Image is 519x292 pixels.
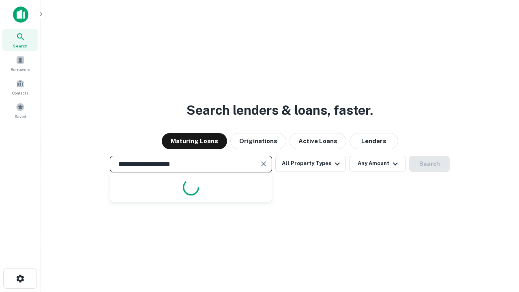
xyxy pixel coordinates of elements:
[187,101,373,120] h3: Search lenders & loans, faster.
[2,76,38,98] a: Contacts
[13,43,28,49] span: Search
[11,66,30,73] span: Borrowers
[15,113,26,120] span: Saved
[2,52,38,74] a: Borrowers
[478,227,519,266] iframe: Chat Widget
[162,133,227,149] button: Maturing Loans
[230,133,286,149] button: Originations
[350,133,398,149] button: Lenders
[12,90,28,96] span: Contacts
[258,158,269,170] button: Clear
[2,29,38,51] a: Search
[13,6,28,23] img: capitalize-icon.png
[2,99,38,121] a: Saved
[290,133,346,149] button: Active Loans
[275,156,346,172] button: All Property Types
[349,156,406,172] button: Any Amount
